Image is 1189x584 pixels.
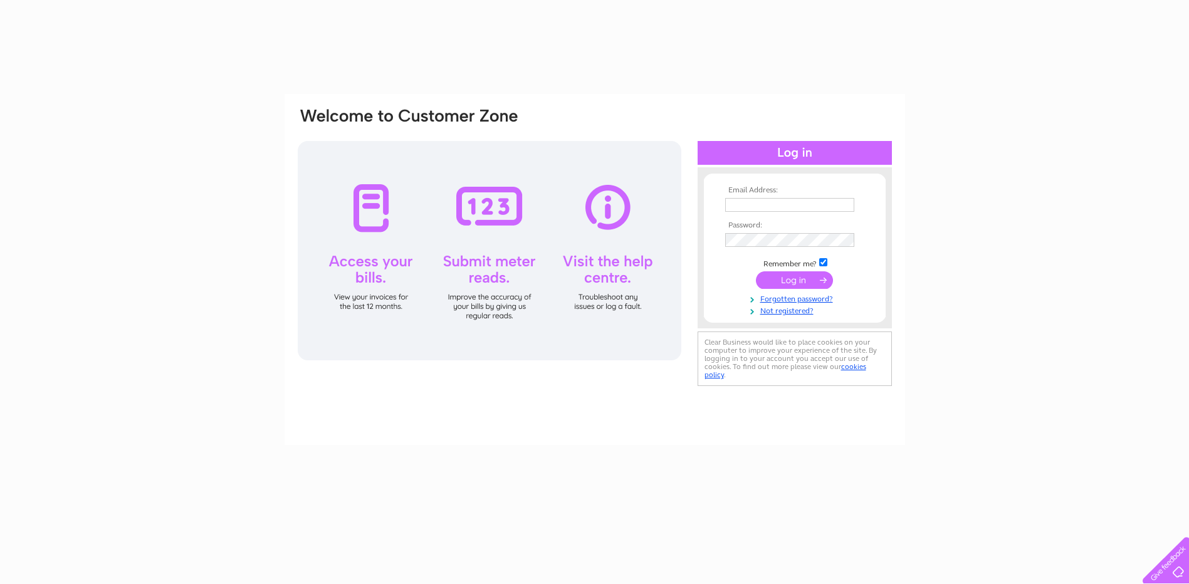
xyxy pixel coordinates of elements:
[725,304,867,316] a: Not registered?
[725,292,867,304] a: Forgotten password?
[698,331,892,386] div: Clear Business would like to place cookies on your computer to improve your experience of the sit...
[704,362,866,379] a: cookies policy
[756,271,833,289] input: Submit
[722,221,867,230] th: Password:
[722,186,867,195] th: Email Address:
[722,256,867,269] td: Remember me?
